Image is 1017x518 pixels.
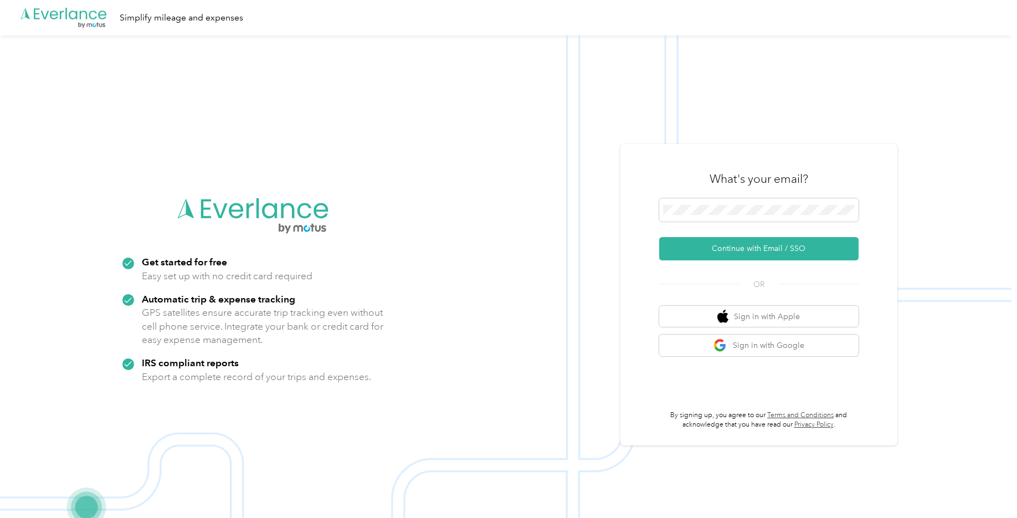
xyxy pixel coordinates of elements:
[659,237,859,260] button: Continue with Email / SSO
[659,411,859,430] p: By signing up, you agree to our and acknowledge that you have read our .
[142,357,239,368] strong: IRS compliant reports
[142,370,371,384] p: Export a complete record of your trips and expenses.
[142,256,227,268] strong: Get started for free
[955,456,1017,518] iframe: Everlance-gr Chat Button Frame
[142,269,312,283] p: Easy set up with no credit card required
[710,171,808,187] h3: What's your email?
[120,11,243,25] div: Simplify mileage and expenses
[659,335,859,356] button: google logoSign in with Google
[717,310,728,324] img: apple logo
[713,339,727,352] img: google logo
[142,293,295,305] strong: Automatic trip & expense tracking
[142,306,384,347] p: GPS satellites ensure accurate trip tracking even without cell phone service. Integrate your bank...
[739,279,778,290] span: OR
[794,420,834,429] a: Privacy Policy
[659,306,859,327] button: apple logoSign in with Apple
[767,411,834,419] a: Terms and Conditions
